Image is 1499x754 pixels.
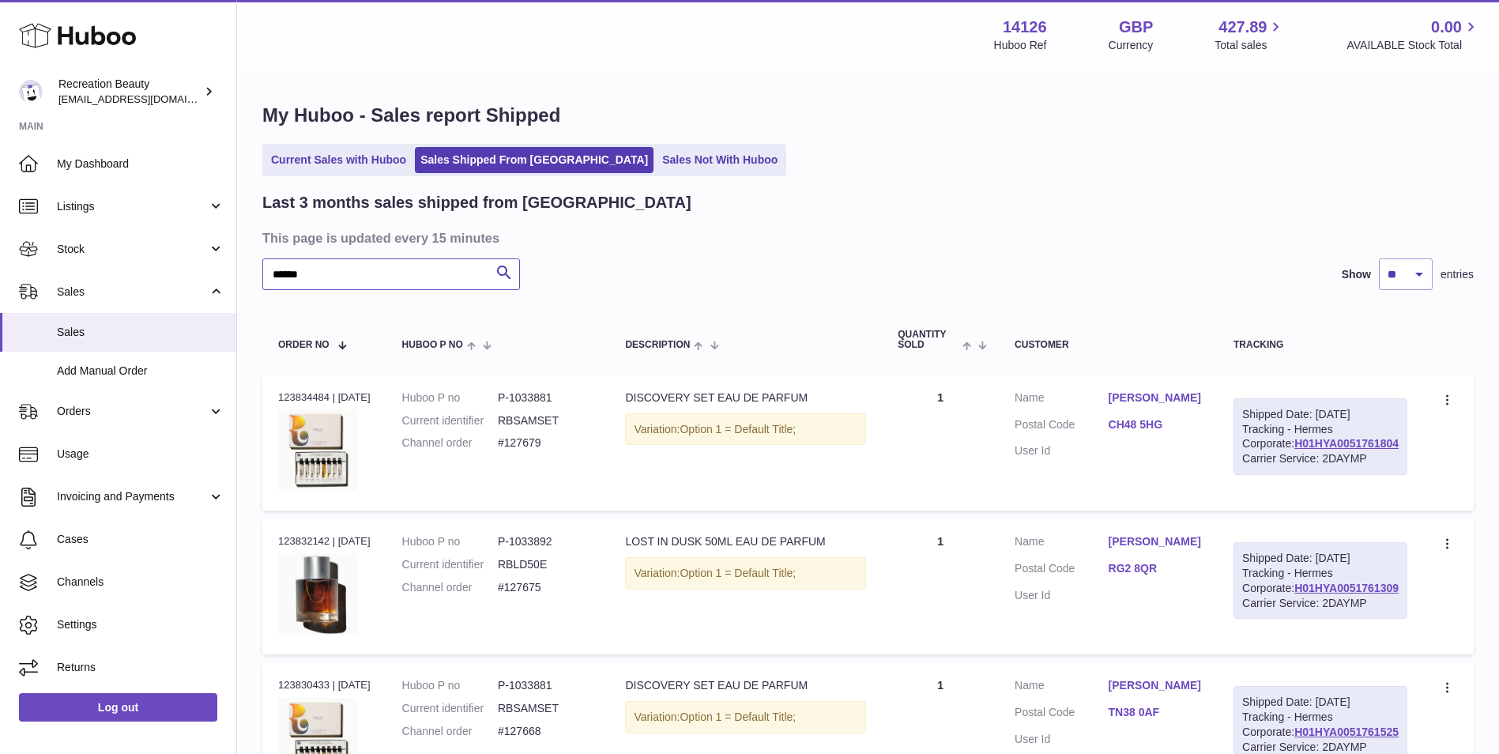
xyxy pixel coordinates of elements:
div: Variation: [625,557,866,590]
span: Invoicing and Payments [57,489,208,504]
img: LostInDusk50ml.jpg [278,553,357,635]
div: 123834484 | [DATE] [278,390,371,405]
span: Quantity Sold [898,330,959,350]
a: H01HYA0051761804 [1294,437,1399,450]
div: 123830433 | [DATE] [278,678,371,692]
div: Tracking - Hermes Corporate: [1233,542,1407,620]
span: Order No [278,340,330,350]
dt: Channel order [402,435,498,451]
div: DISCOVERY SET EAU DE PARFUM [625,390,866,405]
dt: Channel order [402,724,498,739]
a: H01HYA0051761525 [1294,726,1399,738]
a: [PERSON_NAME] [1109,678,1202,693]
span: AVAILABLE Stock Total [1346,38,1480,53]
img: customercare@recreationbeauty.com [19,80,43,104]
dt: Huboo P no [402,678,498,693]
dt: Name [1015,678,1108,697]
span: Stock [57,242,208,257]
td: 1 [882,518,999,654]
dt: Channel order [402,580,498,595]
div: Shipped Date: [DATE] [1242,407,1399,422]
dt: Name [1015,390,1108,409]
strong: GBP [1119,17,1153,38]
span: [EMAIL_ADDRESS][DOMAIN_NAME] [58,92,232,105]
a: TN38 0AF [1109,705,1202,720]
dt: Huboo P no [402,390,498,405]
dd: P-1033881 [498,390,593,405]
span: Channels [57,575,224,590]
a: Current Sales with Huboo [266,147,412,173]
h2: Last 3 months sales shipped from [GEOGRAPHIC_DATA] [262,192,691,213]
div: Huboo Ref [994,38,1047,53]
div: Variation: [625,413,866,446]
dd: RBSAMSET [498,413,593,428]
a: 427.89 Total sales [1215,17,1285,53]
span: Option 1 = Default Title; [680,711,796,723]
span: Sales [57,325,224,340]
a: 0.00 AVAILABLE Stock Total [1346,17,1480,53]
dt: User Id [1015,588,1108,603]
div: LOST IN DUSK 50ML EAU DE PARFUM [625,534,866,549]
span: Sales [57,285,208,300]
span: Usage [57,447,224,462]
dt: Postal Code [1015,705,1108,724]
div: Tracking [1233,340,1407,350]
a: RG2 8QR [1109,561,1202,576]
span: Orders [57,404,208,419]
dd: #127668 [498,724,593,739]
h3: This page is updated every 15 minutes [262,229,1470,247]
span: 427.89 [1218,17,1267,38]
span: Option 1 = Default Title; [680,567,796,579]
span: Add Manual Order [57,364,224,379]
dt: Current identifier [402,413,498,428]
dd: #127679 [498,435,593,451]
dt: Name [1015,534,1108,553]
a: Log out [19,693,217,722]
span: My Dashboard [57,156,224,172]
label: Show [1342,267,1371,282]
div: DISCOVERY SET EAU DE PARFUM [625,678,866,693]
dt: Huboo P no [402,534,498,549]
a: [PERSON_NAME] [1109,534,1202,549]
img: ANWD_12ML.jpg [278,409,357,491]
span: Listings [57,199,208,214]
dt: Current identifier [402,701,498,716]
dd: RBSAMSET [498,701,593,716]
a: Sales Shipped From [GEOGRAPHIC_DATA] [415,147,653,173]
dd: P-1033881 [498,678,593,693]
dt: Postal Code [1015,561,1108,580]
span: Returns [57,660,224,675]
dd: P-1033892 [498,534,593,549]
strong: 14126 [1003,17,1047,38]
td: 1 [882,375,999,511]
div: Carrier Service: 2DAYMP [1242,451,1399,466]
div: Shipped Date: [DATE] [1242,551,1399,566]
span: entries [1441,267,1474,282]
dt: User Id [1015,443,1108,458]
dt: Current identifier [402,557,498,572]
span: Settings [57,617,224,632]
div: Variation: [625,701,866,733]
a: [PERSON_NAME] [1109,390,1202,405]
span: Option 1 = Default Title; [680,423,796,435]
a: CH48 5HG [1109,417,1202,432]
div: Tracking - Hermes Corporate: [1233,398,1407,476]
span: Cases [57,532,224,547]
div: Customer [1015,340,1202,350]
dt: Postal Code [1015,417,1108,436]
div: Shipped Date: [DATE] [1242,695,1399,710]
div: Carrier Service: 2DAYMP [1242,596,1399,611]
dd: #127675 [498,580,593,595]
dt: User Id [1015,732,1108,747]
a: H01HYA0051761309 [1294,582,1399,594]
div: Recreation Beauty [58,77,201,107]
span: Total sales [1215,38,1285,53]
a: Sales Not With Huboo [657,147,783,173]
div: Currency [1109,38,1154,53]
span: 0.00 [1431,17,1462,38]
span: Huboo P no [402,340,463,350]
h1: My Huboo - Sales report Shipped [262,103,1474,128]
span: Description [625,340,690,350]
dd: RBLD50E [498,557,593,572]
div: 123832142 | [DATE] [278,534,371,549]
